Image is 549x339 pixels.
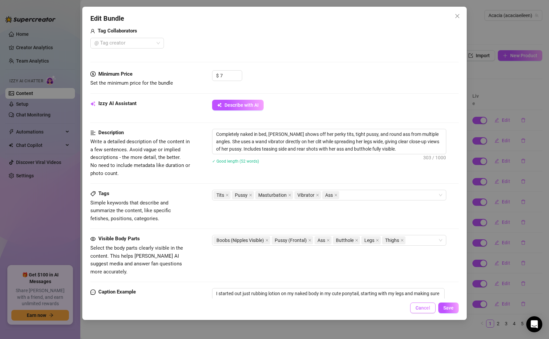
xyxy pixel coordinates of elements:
[90,288,96,296] span: message
[90,13,124,24] span: Edit Bundle
[275,237,307,244] span: Pussy (Frontal)
[98,236,140,242] strong: Visible Body Parts
[438,303,459,313] button: Save
[336,237,354,244] span: Butthole
[526,316,542,332] div: Open Intercom Messenger
[216,191,224,199] span: Tits
[327,239,330,242] span: close
[212,129,446,154] textarea: Completely naked in bed, [PERSON_NAME] shows off her perky tits, tight pussy, and round ass from ...
[90,27,95,35] span: user
[334,193,338,197] span: close
[98,71,132,77] strong: Minimum Price
[232,191,254,199] span: Pussy
[98,100,136,106] strong: Izzy AI Assistant
[98,190,109,196] strong: Tags
[443,305,454,311] span: Save
[355,239,358,242] span: close
[98,130,124,136] strong: Description
[333,236,360,244] span: Butthole
[90,80,173,86] span: Set the minimum price for the bundle
[382,236,405,244] span: Thighs
[212,100,264,110] button: Describe with AI
[385,237,399,244] span: Thighs
[410,303,436,313] button: Cancel
[376,239,379,242] span: close
[316,193,319,197] span: close
[361,236,381,244] span: Legs
[90,236,96,242] span: eye
[255,191,293,199] span: Masturbation
[90,200,171,222] span: Simple keywords that describe and summarize the content, like specific fetishes, positions, categ...
[308,239,311,242] span: close
[265,239,269,242] span: close
[416,305,430,311] span: Cancel
[452,11,463,21] button: Close
[212,159,259,164] span: ✓ Good length (52 words)
[322,191,339,199] span: Ass
[224,102,259,108] span: Describe with AI
[216,237,264,244] span: Boobs (Nipples Visible)
[400,239,404,242] span: close
[288,193,291,197] span: close
[90,139,190,176] span: Write a detailed description of the content in a few sentences. Avoid vague or implied descriptio...
[294,191,321,199] span: Vibrator
[297,191,314,199] span: Vibrator
[213,236,270,244] span: Boobs (Nipples Visible)
[314,236,332,244] span: Ass
[98,28,137,34] strong: Tag Collaborators
[317,237,325,244] span: Ass
[364,237,374,244] span: Legs
[90,298,188,328] span: Provide a sample caption that reflects the exact style you'd use in a chatting session. This is y...
[213,191,231,199] span: Tits
[452,13,463,19] span: Close
[249,193,252,197] span: close
[90,191,96,196] span: tag
[235,191,248,199] span: Pussy
[90,129,96,137] span: align-left
[90,245,183,275] span: Select the body parts clearly visible in the content. This helps [PERSON_NAME] AI suggest media a...
[90,70,96,78] span: dollar
[272,236,313,244] span: Pussy (Frontal)
[258,191,287,199] span: Masturbation
[455,13,460,19] span: close
[98,289,136,295] strong: Caption Example
[225,193,229,197] span: close
[325,191,333,199] span: Ass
